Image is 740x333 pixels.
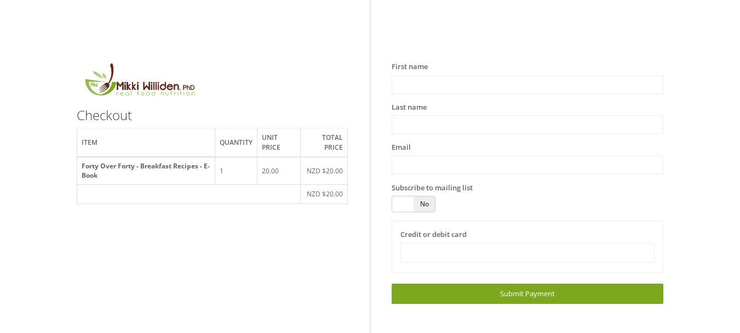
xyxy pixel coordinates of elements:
span: No [414,196,435,212]
th: Quantity [215,128,257,157]
td: NZD $20.00 [300,157,348,185]
th: Item [77,128,215,157]
label: Last name [392,102,427,113]
td: NZD $20.00 [300,185,348,204]
th: Total price [300,128,348,157]
label: Email [392,142,411,153]
label: Subscribe to mailing list [392,183,473,194]
img: MikkiLogoMain.png [77,61,202,103]
label: First name [392,61,428,72]
td: 20.00 [257,157,300,185]
label: Credit or debit card [400,229,467,240]
a: Submit Payment [392,284,663,304]
th: Forty Over Forty - Breakfast Recipes - E-Book [77,157,215,185]
iframe: Secure card payment input frame [408,248,647,257]
h3: Checkout [77,108,348,122]
td: 1 [215,157,257,185]
th: Unit price [257,128,300,157]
